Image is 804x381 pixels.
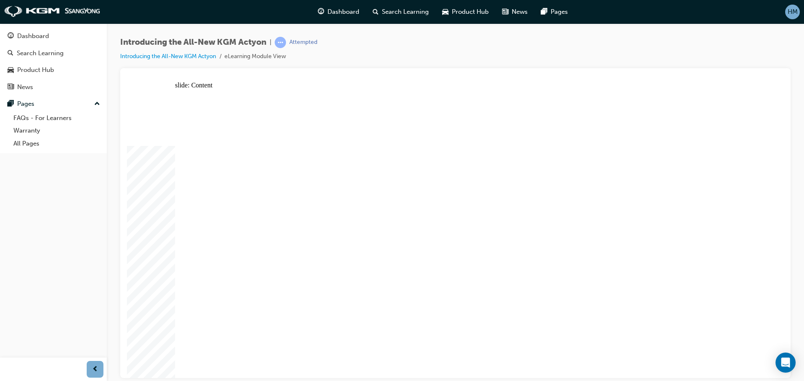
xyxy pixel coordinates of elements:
span: Search Learning [382,7,429,17]
a: search-iconSearch Learning [366,3,435,20]
a: pages-iconPages [534,3,575,20]
span: pages-icon [8,100,14,108]
span: Pages [551,7,568,17]
span: HM [788,7,798,17]
span: car-icon [8,66,14,74]
span: search-icon [373,7,379,17]
a: News [3,79,103,95]
span: News [512,7,528,17]
button: Pages [3,96,103,112]
span: search-icon [8,50,13,57]
a: All Pages [10,137,103,150]
a: car-iconProduct Hub [435,3,495,20]
span: prev-icon [92,364,98,375]
span: news-icon [8,84,14,91]
a: Product Hub [3,62,103,78]
img: kgm [4,6,100,18]
span: guage-icon [8,33,14,40]
div: Open Intercom Messenger [776,353,796,373]
div: Dashboard [17,31,49,41]
li: eLearning Module View [224,52,286,61]
div: Search Learning [17,49,64,58]
span: Product Hub [452,7,489,17]
span: Dashboard [327,7,359,17]
div: News [17,82,33,92]
span: learningRecordVerb_ATTEMPT-icon [275,37,286,48]
span: pages-icon [541,7,547,17]
a: Warranty [10,124,103,137]
a: FAQs - For Learners [10,112,103,125]
a: Introducing the All-New KGM Actyon [120,53,216,60]
span: up-icon [94,99,100,110]
span: Introducing the All-New KGM Actyon [120,38,266,47]
div: Pages [17,99,34,109]
span: car-icon [442,7,448,17]
div: Attempted [289,38,317,46]
span: | [270,38,271,47]
a: Search Learning [3,46,103,61]
span: guage-icon [318,7,324,17]
button: HM [785,5,800,19]
button: DashboardSearch LearningProduct HubNews [3,27,103,96]
span: news-icon [502,7,508,17]
a: Dashboard [3,28,103,44]
a: guage-iconDashboard [311,3,366,20]
a: news-iconNews [495,3,534,20]
div: Product Hub [17,65,54,75]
